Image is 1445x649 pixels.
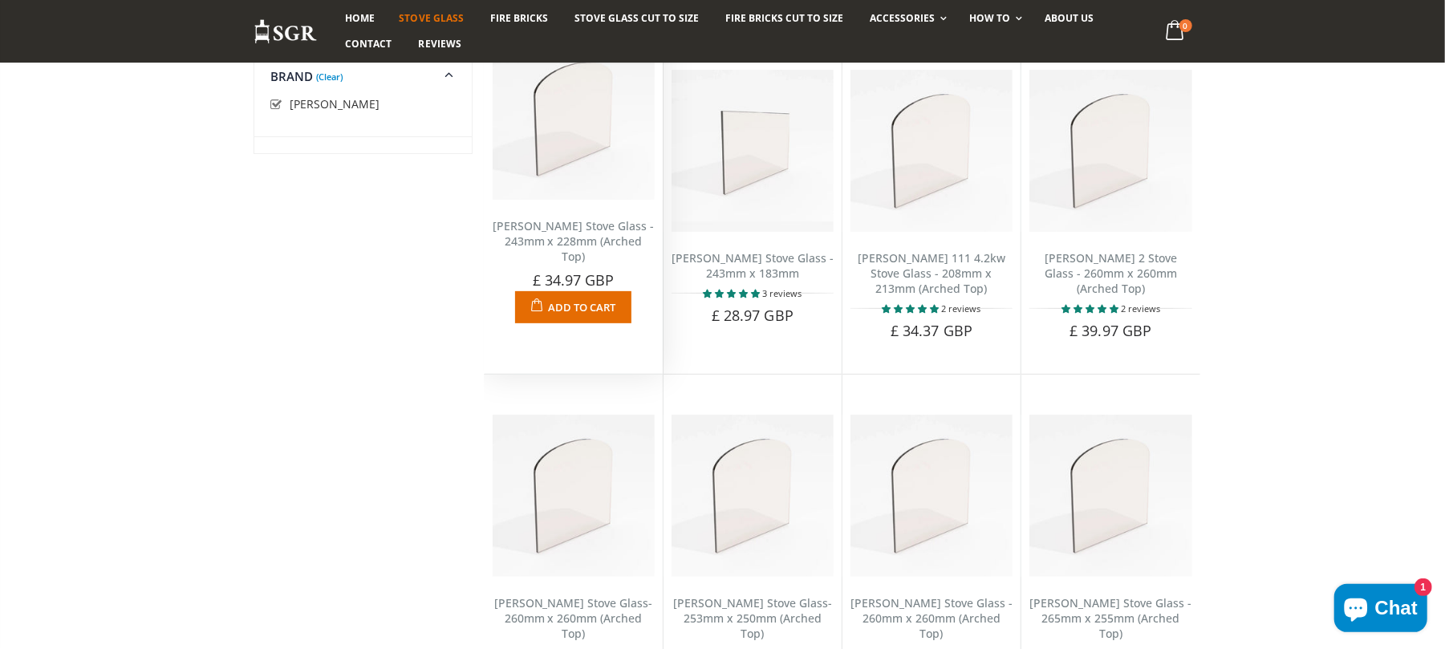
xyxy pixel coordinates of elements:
span: Home [346,11,375,25]
a: Stove Glass Cut To Size [562,6,711,31]
span: [PERSON_NAME] [290,96,380,112]
a: Contact [334,31,404,57]
span: 5.00 stars [1061,302,1121,314]
span: £ 34.37 GBP [891,321,972,340]
span: Reviews [419,37,461,51]
img: Clarke Carlton Stove Glass [672,415,834,577]
img: Clarke Chesterford Stove Glass [1029,415,1191,577]
img: Clarke Buckingham ii Stove Glass [493,38,655,200]
a: [PERSON_NAME] 2 Stove Glass - 260mm x 260mm (Arched Top) [1045,250,1177,296]
a: Fire Bricks Cut To Size [713,6,855,31]
a: Stove Glass [388,6,476,31]
span: How To [970,11,1011,25]
a: [PERSON_NAME] Stove Glass- 260mm x 260mm (Arched Top) [494,595,653,641]
span: 2 reviews [942,302,981,314]
span: Fire Bricks [490,11,548,25]
a: Accessories [858,6,955,31]
img: Clarke Carlton 2 arched top stove glass [1029,70,1191,232]
span: 2 reviews [1121,302,1160,314]
span: 3 reviews [762,287,802,299]
span: Accessories [870,11,935,25]
a: About us [1033,6,1106,31]
a: 0 [1159,16,1191,47]
a: [PERSON_NAME] Stove Glass - 265mm x 255mm (Arched Top) [1029,595,1191,641]
a: Reviews [407,31,473,57]
a: Home [334,6,388,31]
a: [PERSON_NAME] Stove Glass - 243mm x 183mm [672,250,834,281]
a: [PERSON_NAME] Stove Glass - 260mm x 260mm (Arched Top) [850,595,1013,641]
span: £ 28.97 GBP [712,306,794,325]
span: 5.00 stars [883,302,942,314]
a: [PERSON_NAME] 111 4.2kw Stove Glass - 208mm x 213mm (Arched Top) [858,250,1005,296]
span: £ 34.97 GBP [533,270,615,290]
span: Brand [270,68,314,84]
a: How To [958,6,1031,31]
button: Add to Cart [515,291,631,323]
span: Fire Bricks Cut To Size [725,11,843,25]
img: Clarke Buckingham replacement stove glass [672,70,834,232]
span: 5.00 stars [703,287,762,299]
span: £ 39.97 GBP [1070,321,1151,340]
span: Contact [346,37,392,51]
span: Add to Cart [548,300,615,314]
span: About us [1045,11,1094,25]
img: Clarke Carlton 111 arched top stove glass [850,70,1013,232]
img: Stove Glass Replacement [254,18,318,45]
inbox-online-store-chat: Shopify online store chat [1329,584,1432,636]
a: [PERSON_NAME] Stove Glass- 253mm x 250mm (Arched Top) [673,595,832,641]
a: Fire Bricks [478,6,560,31]
a: (Clear) [317,75,343,79]
span: Stove Glass [400,11,464,25]
img: Clarke Chesterfield arched top stove glass [850,415,1013,577]
img: Clarke Carlton Stove Glass [493,415,655,577]
span: 0 [1179,19,1192,32]
span: Stove Glass Cut To Size [574,11,699,25]
a: [PERSON_NAME] Stove Glass - 243mm x 228mm (Arched Top) [493,218,655,264]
